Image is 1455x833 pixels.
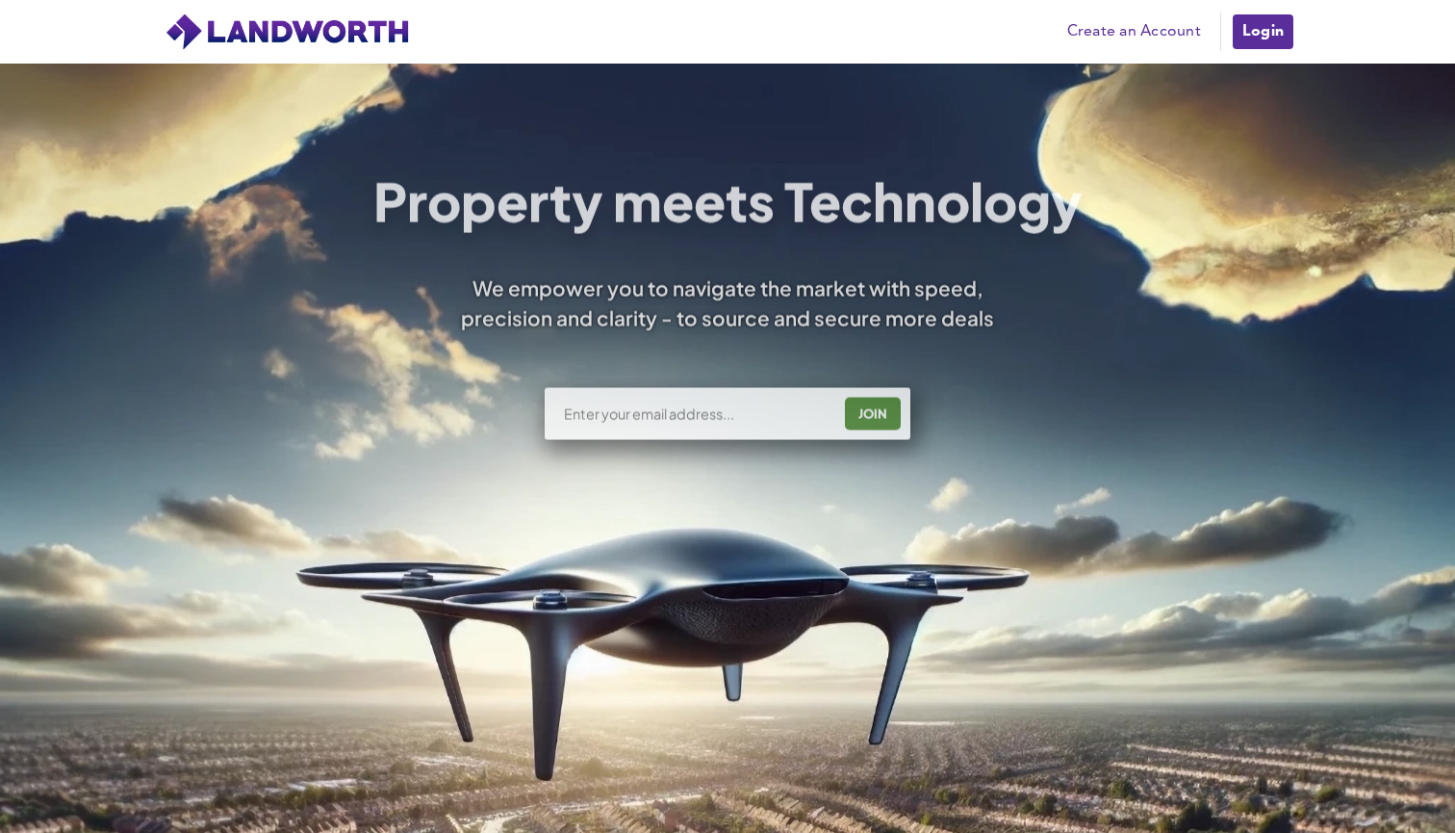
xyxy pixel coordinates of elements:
[562,404,830,424] input: Enter your email address...
[851,398,895,429] div: JOIN
[373,175,1083,227] h1: Property meets Technology
[435,273,1020,333] div: We empower you to navigate the market with speed, precision and clarity - to source and secure mo...
[1231,13,1295,51] a: Login
[1058,17,1211,46] a: Create an Account
[845,397,901,430] button: JOIN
